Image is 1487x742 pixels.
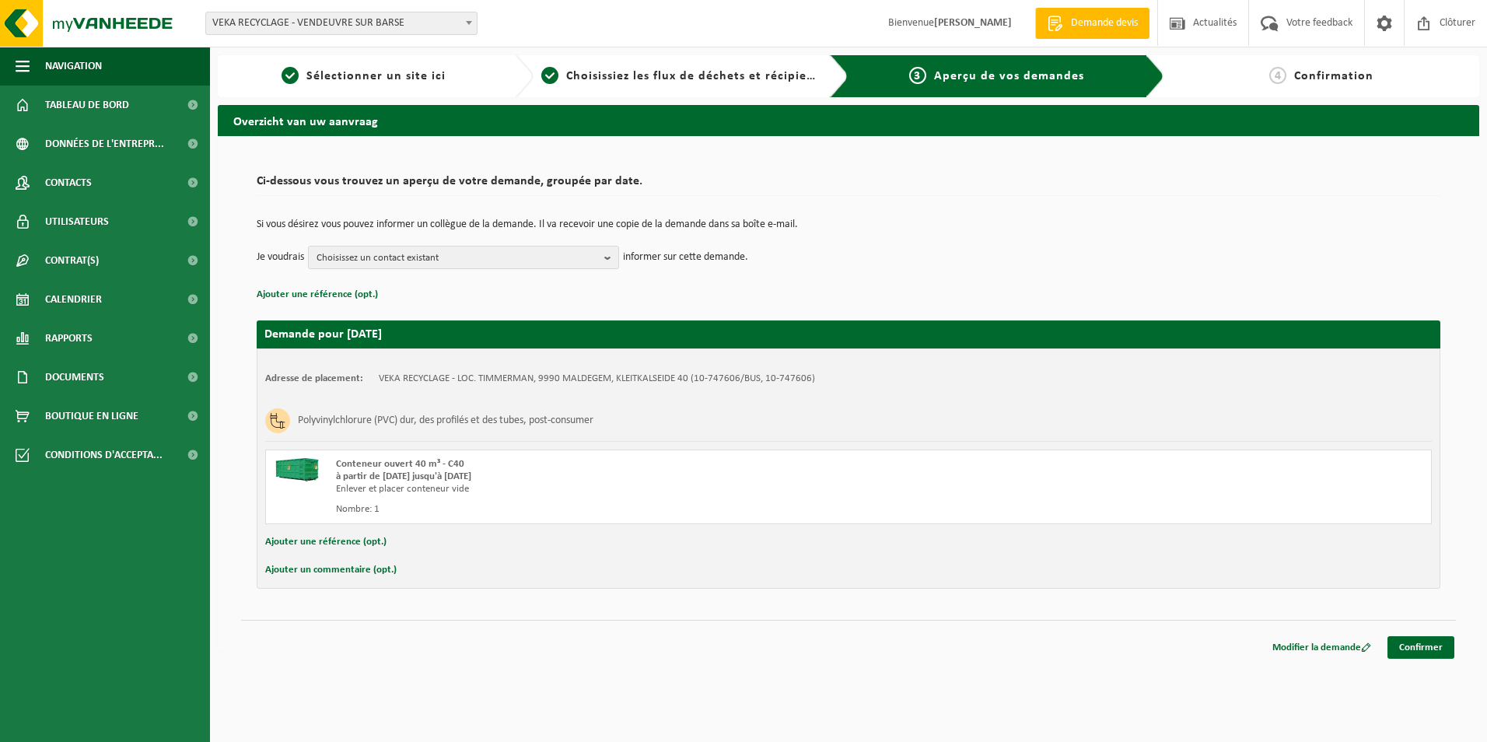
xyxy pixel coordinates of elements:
[1269,67,1286,84] span: 4
[1294,70,1373,82] span: Confirmation
[336,483,911,495] div: Enlever et placer conteneur vide
[257,285,378,305] button: Ajouter une référence (opt.)
[934,70,1084,82] span: Aperçu de vos demandes
[336,471,471,481] strong: à partir de [DATE] jusqu'à [DATE]
[257,175,1440,196] h2: Ci-dessous vous trouvez un aperçu de votre demande, groupée par date.
[541,67,818,86] a: 2Choisissiez les flux de déchets et récipients
[308,246,619,269] button: Choisissez un contact existant
[45,47,102,86] span: Navigation
[45,202,109,241] span: Utilisateurs
[45,124,164,163] span: Données de l'entrepr...
[1067,16,1142,31] span: Demande devis
[45,280,102,319] span: Calendrier
[298,408,593,433] h3: Polyvinylchlorure (PVC) dur, des profilés et des tubes, post-consumer
[45,86,129,124] span: Tableau de bord
[282,67,299,84] span: 1
[379,373,815,385] td: VEKA RECYCLAGE - LOC. TIMMERMAN, 9990 MALDEGEM, KLEITKALSEIDE 40 (10-747606/BUS, 10-747606)
[336,503,911,516] div: Nombre: 1
[218,105,1479,135] h2: Overzicht van uw aanvraag
[45,358,104,397] span: Documents
[265,560,397,580] button: Ajouter un commentaire (opt.)
[206,12,477,34] span: VEKA RECYCLAGE - VENDEUVRE SUR BARSE
[1035,8,1149,39] a: Demande devis
[566,70,825,82] span: Choisissiez les flux de déchets et récipients
[45,163,92,202] span: Contacts
[45,436,163,474] span: Conditions d'accepta...
[45,397,138,436] span: Boutique en ligne
[45,241,99,280] span: Contrat(s)
[541,67,558,84] span: 2
[205,12,478,35] span: VEKA RECYCLAGE - VENDEUVRE SUR BARSE
[264,328,382,341] strong: Demande pour [DATE]
[226,67,502,86] a: 1Sélectionner un site ici
[306,70,446,82] span: Sélectionner un site ici
[265,373,363,383] strong: Adresse de placement:
[265,532,387,552] button: Ajouter une référence (opt.)
[909,67,926,84] span: 3
[45,319,93,358] span: Rapports
[317,247,598,270] span: Choisissez un contact existant
[1261,636,1383,659] a: Modifier la demande
[623,246,748,269] p: informer sur cette demande.
[934,17,1012,29] strong: [PERSON_NAME]
[274,458,320,481] img: HK-XC-40-GN-00.png
[1387,636,1454,659] a: Confirmer
[257,219,1440,230] p: Si vous désirez vous pouvez informer un collègue de la demande. Il va recevoir une copie de la de...
[257,246,304,269] p: Je voudrais
[336,459,464,469] span: Conteneur ouvert 40 m³ - C40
